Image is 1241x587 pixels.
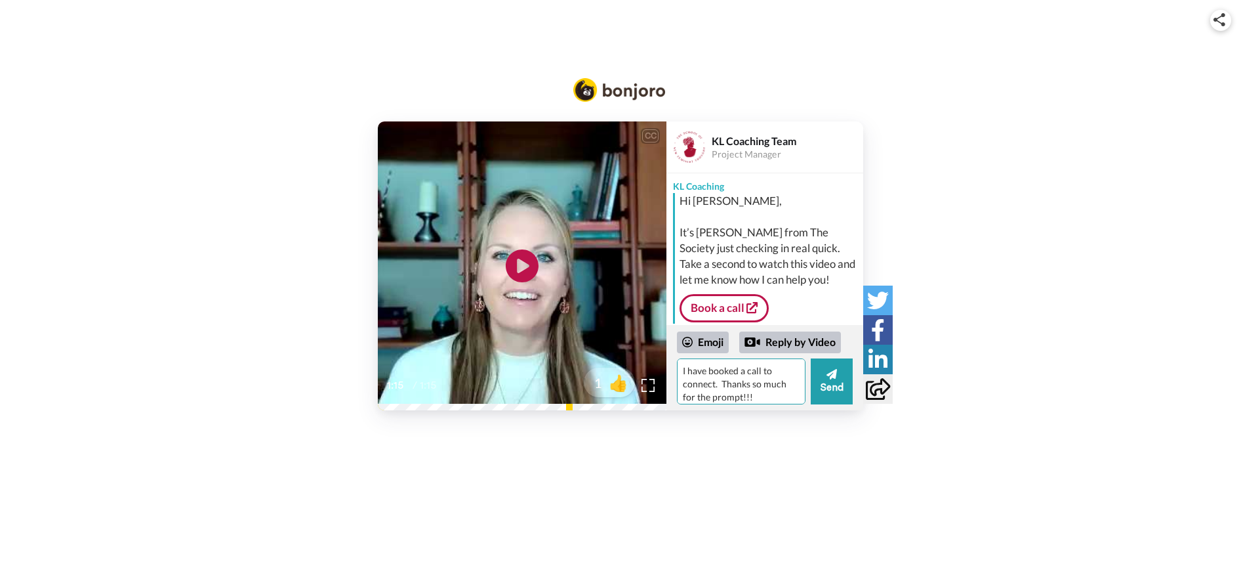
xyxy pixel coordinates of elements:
span: 1:15 [420,378,443,393]
div: Project Manager [712,149,863,160]
span: / [413,378,417,393]
div: KL Coaching [666,173,863,193]
span: 👍 [602,372,635,393]
img: Bonjoro Logo [573,78,665,102]
div: Reply by Video [739,332,841,354]
div: KL Coaching Team [712,135,863,147]
span: 1:15 [387,378,410,393]
textarea: I have booked a call to connect. Thanks so much for the prompt!!! [677,359,805,404]
img: Profile Image [674,131,705,163]
a: Book a call [680,294,769,322]
span: 1 [584,374,602,392]
div: Reply by Video [744,334,760,350]
div: Emoji [677,332,729,353]
button: Send [811,359,853,404]
div: CC [642,129,659,142]
button: 1👍 [584,368,635,397]
img: ic_share.svg [1213,13,1225,26]
div: Hi [PERSON_NAME], It’s [PERSON_NAME] from The Society just checking in real quick. Take a second ... [680,193,860,288]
